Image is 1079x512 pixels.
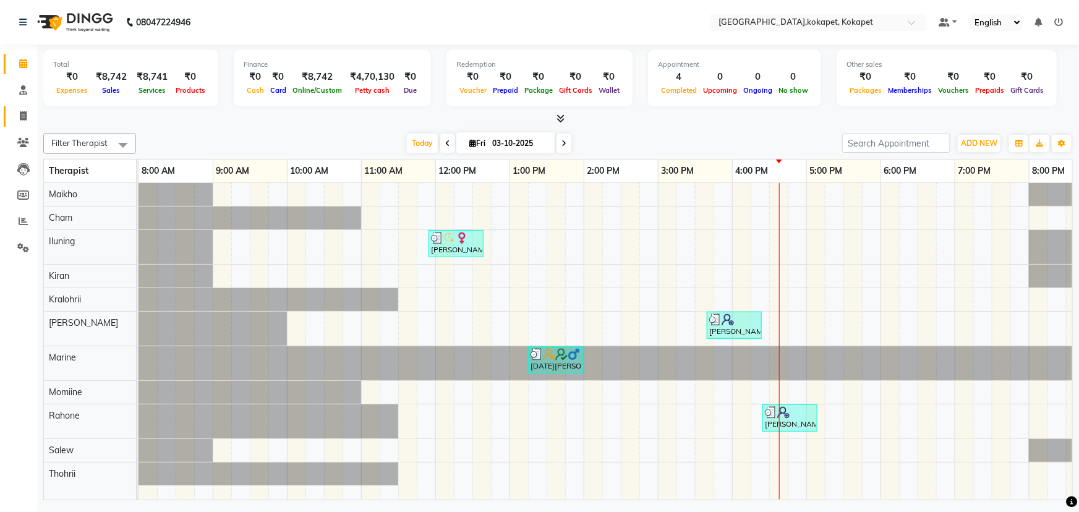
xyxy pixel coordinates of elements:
a: 11:00 AM [362,162,406,180]
div: ₹0 [490,70,521,84]
img: logo [32,5,116,40]
span: Gift Cards [556,86,595,95]
span: Salew [49,445,74,456]
div: ₹0 [244,70,267,84]
span: Memberships [885,86,935,95]
span: Filter Therapist [51,138,108,148]
span: Kiran [49,270,69,281]
a: 6:00 PM [881,162,920,180]
a: 8:00 AM [139,162,178,180]
span: Voucher [456,86,490,95]
span: Products [173,86,208,95]
span: Petty cash [352,86,393,95]
div: ₹0 [173,70,208,84]
div: ₹0 [556,70,595,84]
span: Wallet [595,86,623,95]
div: [PERSON_NAME], TK01, 11:55 AM-12:40 PM, Foot Reflexology 45min (₹2250) [430,232,482,255]
a: 7:00 PM [955,162,994,180]
a: 3:00 PM [659,162,697,180]
span: Services [135,86,169,95]
span: Ongoing [740,86,775,95]
div: ₹0 [53,70,91,84]
span: Expenses [53,86,91,95]
div: ₹0 [935,70,972,84]
a: 12:00 PM [436,162,480,180]
div: ₹8,742 [91,70,132,84]
span: Vouchers [935,86,972,95]
div: [PERSON_NAME], TK03, 04:25 PM-05:10 PM, Foot Reflexology 45min (₹2250) [764,406,816,430]
span: Iluning [49,236,75,247]
span: Marine [49,352,76,363]
a: 1:00 PM [510,162,549,180]
span: Therapist [49,165,88,176]
div: Other sales [847,59,1047,70]
div: ₹0 [885,70,935,84]
div: Total [53,59,208,70]
a: 4:00 PM [733,162,772,180]
div: 0 [740,70,775,84]
span: ADD NEW [961,139,997,148]
div: ₹0 [521,70,556,84]
div: 0 [775,70,811,84]
span: Cash [244,86,267,95]
div: ₹0 [1007,70,1047,84]
span: No show [775,86,811,95]
a: 8:00 PM [1030,162,1068,180]
div: ₹0 [847,70,885,84]
div: ₹0 [399,70,421,84]
span: Kralohrii [49,294,81,305]
div: 0 [700,70,740,84]
span: Maikho [49,189,77,200]
span: Upcoming [700,86,740,95]
div: ₹0 [267,70,289,84]
div: Appointment [658,59,811,70]
span: Today [407,134,438,153]
button: ADD NEW [958,135,1000,152]
input: Search Appointment [842,134,950,153]
span: Sales [100,86,124,95]
div: ₹0 [972,70,1007,84]
div: Finance [244,59,421,70]
span: Packages [847,86,885,95]
a: 10:00 AM [288,162,332,180]
span: Card [267,86,289,95]
div: ₹8,741 [132,70,173,84]
div: ₹8,742 [289,70,345,84]
span: Completed [658,86,700,95]
div: Redemption [456,59,623,70]
span: Momiine [49,386,82,398]
span: [PERSON_NAME] [49,317,118,328]
span: Cham [49,212,72,223]
span: Thohrii [49,468,75,479]
a: 5:00 PM [807,162,846,180]
div: ₹0 [595,70,623,84]
span: Online/Custom [289,86,345,95]
a: 2:00 PM [584,162,623,180]
span: Prepaid [490,86,521,95]
b: 08047224946 [136,5,190,40]
div: 4 [658,70,700,84]
span: Gift Cards [1007,86,1047,95]
span: Rahone [49,410,80,421]
span: Package [521,86,556,95]
div: [DATE][PERSON_NAME] A, TK02, 01:15 PM-02:00 PM, Face Reflexology 45min (₹2250) [529,348,582,372]
span: Due [401,86,420,95]
a: 9:00 AM [213,162,253,180]
div: [PERSON_NAME], TK03, 03:40 PM-04:25 PM, Foot Reflexology 45min (₹2250) [708,314,761,337]
div: ₹4,70,130 [345,70,399,84]
span: Prepaids [972,86,1007,95]
span: Fri [466,139,488,148]
div: ₹0 [456,70,490,84]
input: 2025-10-03 [488,134,550,153]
